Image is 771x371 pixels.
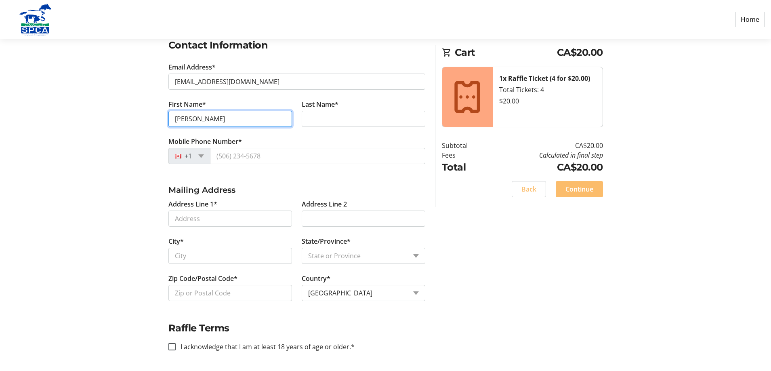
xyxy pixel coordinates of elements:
[168,137,242,146] label: Mobile Phone Number*
[302,199,347,209] label: Address Line 2
[499,74,590,83] strong: 1x Raffle Ticket (4 for $20.00)
[168,248,292,264] input: City
[455,45,557,60] span: Cart
[499,96,596,106] div: $20.00
[302,236,351,246] label: State/Province*
[488,150,603,160] td: Calculated in final step
[168,184,425,196] h3: Mailing Address
[168,274,237,283] label: Zip Code/Postal Code*
[168,236,184,246] label: City*
[521,184,536,194] span: Back
[735,12,765,27] a: Home
[499,85,596,95] div: Total Tickets: 4
[6,3,64,36] img: Alberta SPCA's Logo
[168,321,425,335] h2: Raffle Terms
[168,285,292,301] input: Zip or Postal Code
[168,199,217,209] label: Address Line 1*
[488,141,603,150] td: CA$20.00
[176,342,355,352] label: I acknowledge that I am at least 18 years of age or older.*
[442,141,488,150] td: Subtotal
[302,274,330,283] label: Country*
[488,160,603,175] td: CA$20.00
[512,181,546,197] button: Back
[302,99,338,109] label: Last Name*
[557,45,603,60] span: CA$20.00
[168,211,292,227] input: Address
[168,62,216,72] label: Email Address*
[210,148,425,164] input: (506) 234-5678
[565,184,593,194] span: Continue
[442,150,488,160] td: Fees
[556,181,603,197] button: Continue
[168,99,206,109] label: First Name*
[442,160,488,175] td: Total
[168,38,425,53] h2: Contact Information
